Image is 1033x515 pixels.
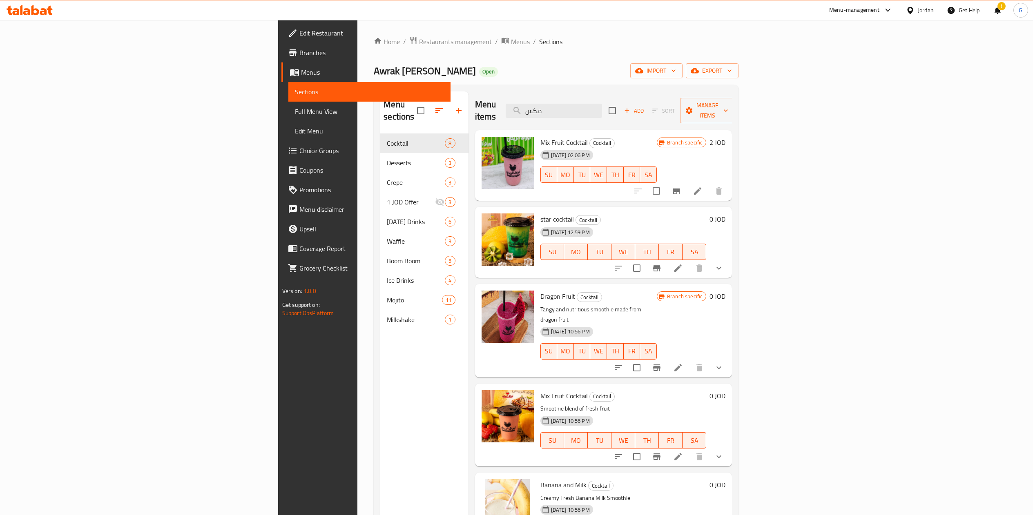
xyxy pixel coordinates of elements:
a: Menus [501,36,530,47]
span: Sections [295,87,444,97]
button: FR [659,244,683,260]
span: MO [567,435,585,446]
span: Dragon Fruit [540,290,575,302]
span: Grocery Checklist [299,263,444,273]
img: Mix Fruit Cocktail [482,137,534,189]
button: delete [689,358,709,377]
button: MO [557,343,574,360]
a: Edit menu item [673,363,683,373]
div: [DATE] Drinks6 [380,212,468,231]
a: Edit menu item [693,186,703,196]
div: items [445,256,455,266]
nav: breadcrumb [374,36,738,47]
span: SU [544,435,561,446]
button: show more [709,447,729,466]
span: Boom Boom [387,256,445,266]
span: TH [610,169,620,181]
button: WE [590,166,607,183]
button: SA [640,343,657,360]
div: Milkshake1 [380,310,468,329]
li: / [533,37,536,47]
div: items [445,217,455,226]
span: 3 [445,238,455,245]
span: FR [662,246,679,258]
a: Edit menu item [673,452,683,462]
div: Cocktail8 [380,133,468,153]
a: Choice Groups [281,141,451,160]
span: TH [610,345,620,357]
div: items [445,275,455,285]
a: Upsell [281,219,451,239]
a: Coupons [281,160,451,180]
nav: Menu sections [380,130,468,333]
h2: Menu items [475,98,496,123]
span: [DATE] 10:56 PM [548,417,593,425]
span: Banana and Milk [540,479,587,491]
span: star cocktail [540,213,574,225]
span: Version: [282,286,302,296]
span: Manage items [687,100,728,121]
button: TH [635,244,659,260]
button: TU [574,166,591,183]
span: Cocktail [589,481,613,491]
div: Jordan [918,6,934,15]
svg: Show Choices [714,263,724,273]
span: TU [591,435,608,446]
span: Select to update [648,182,665,200]
div: items [445,197,455,207]
li: / [495,37,498,47]
span: [DATE] 02:06 PM [548,151,593,159]
div: Ice Drinks [387,275,445,285]
div: Cocktail [387,138,445,148]
span: WE [593,345,604,357]
div: Ramadan Drinks [387,217,445,226]
a: Restaurants management [409,36,492,47]
span: SA [686,435,703,446]
button: show more [709,258,729,278]
button: export [686,63,738,78]
a: Grocery Checklist [281,258,451,278]
span: FR [627,345,637,357]
button: FR [624,166,640,183]
div: Cocktail [576,215,601,225]
button: WE [611,432,635,448]
span: 5 [445,257,455,265]
p: Smoothie blend of fresh fruit [540,404,707,414]
span: Branches [299,48,444,58]
span: WE [615,435,632,446]
span: Select section [604,102,621,119]
div: Cocktail [589,392,615,402]
span: SA [643,345,654,357]
button: delete [689,258,709,278]
div: Waffle [387,236,445,246]
button: TU [588,244,611,260]
a: Branches [281,43,451,62]
span: Select section first [647,104,680,117]
button: show more [709,358,729,377]
span: Menu disclaimer [299,204,444,214]
span: [DATE] 10:56 PM [548,506,593,514]
button: sort-choices [609,258,628,278]
img: Dragon Fruit [482,291,534,343]
div: Desserts3 [380,153,468,173]
span: import [637,66,676,76]
span: Coverage Report [299,244,444,253]
span: 1 [445,316,455,324]
div: items [445,236,455,246]
button: TU [588,432,611,448]
span: Cocktail [577,293,602,302]
span: Add [623,106,645,115]
button: Add section [449,101,469,120]
div: Mojito11 [380,290,468,310]
p: Tangy and nutritious smoothie made from dragon fruit [540,304,657,325]
span: Cocktail [590,392,614,401]
span: Menus [511,37,530,47]
button: sort-choices [609,358,628,377]
a: Full Menu View [288,102,451,121]
button: Add [621,104,647,117]
button: SU [540,432,564,448]
span: [DATE] Drinks [387,217,445,226]
span: TH [638,246,656,258]
span: SU [544,246,561,258]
